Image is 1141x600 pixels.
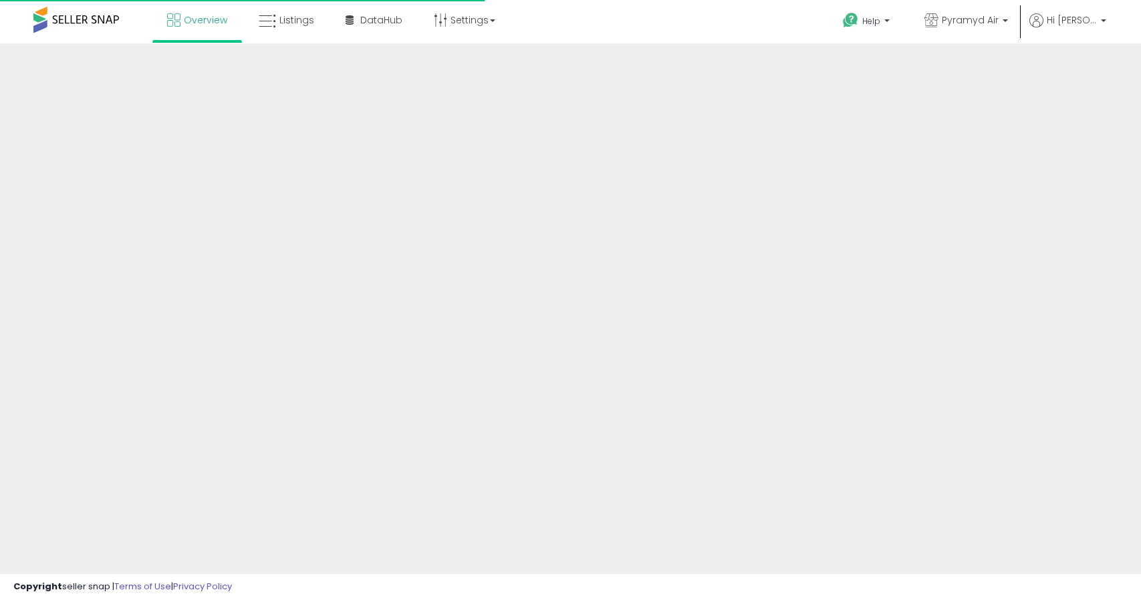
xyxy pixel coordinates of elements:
[1047,13,1097,27] span: Hi [PERSON_NAME]
[173,580,232,593] a: Privacy Policy
[360,13,402,27] span: DataHub
[114,580,171,593] a: Terms of Use
[13,580,62,593] strong: Copyright
[842,12,859,29] i: Get Help
[942,13,999,27] span: Pyramyd Air
[832,2,903,43] a: Help
[184,13,227,27] span: Overview
[1029,13,1106,43] a: Hi [PERSON_NAME]
[862,15,880,27] span: Help
[279,13,314,27] span: Listings
[13,581,232,593] div: seller snap | |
